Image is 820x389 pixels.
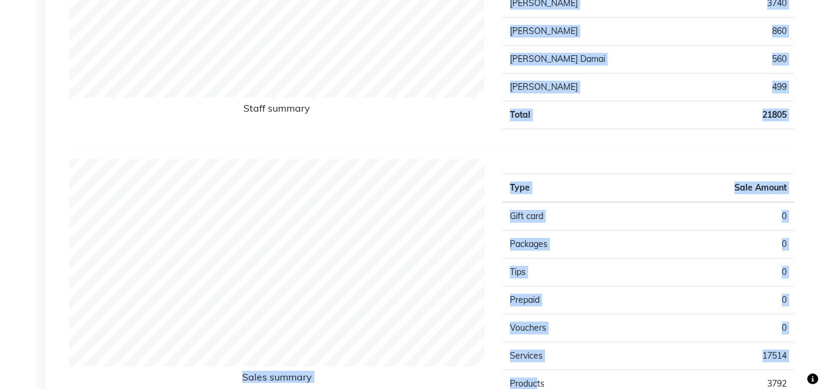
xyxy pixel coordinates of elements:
h6: Sales summary [69,371,484,388]
td: 17514 [648,342,794,370]
td: 0 [648,202,794,231]
td: Tips [503,259,648,286]
td: 0 [648,314,794,342]
td: 499 [684,73,794,101]
td: 0 [648,259,794,286]
td: 21805 [684,101,794,129]
td: 860 [684,18,794,46]
td: Services [503,342,648,370]
td: Prepaid [503,286,648,314]
td: Total [503,101,684,129]
td: Packages [503,231,648,259]
th: Sale Amount [648,174,794,203]
td: Gift card [503,202,648,231]
td: [PERSON_NAME] [503,18,684,46]
td: [PERSON_NAME] Damai [503,46,684,73]
td: 560 [684,46,794,73]
td: [PERSON_NAME] [503,73,684,101]
th: Type [503,174,648,203]
h6: Staff summary [69,103,484,119]
td: Vouchers [503,314,648,342]
td: 0 [648,231,794,259]
td: 0 [648,286,794,314]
